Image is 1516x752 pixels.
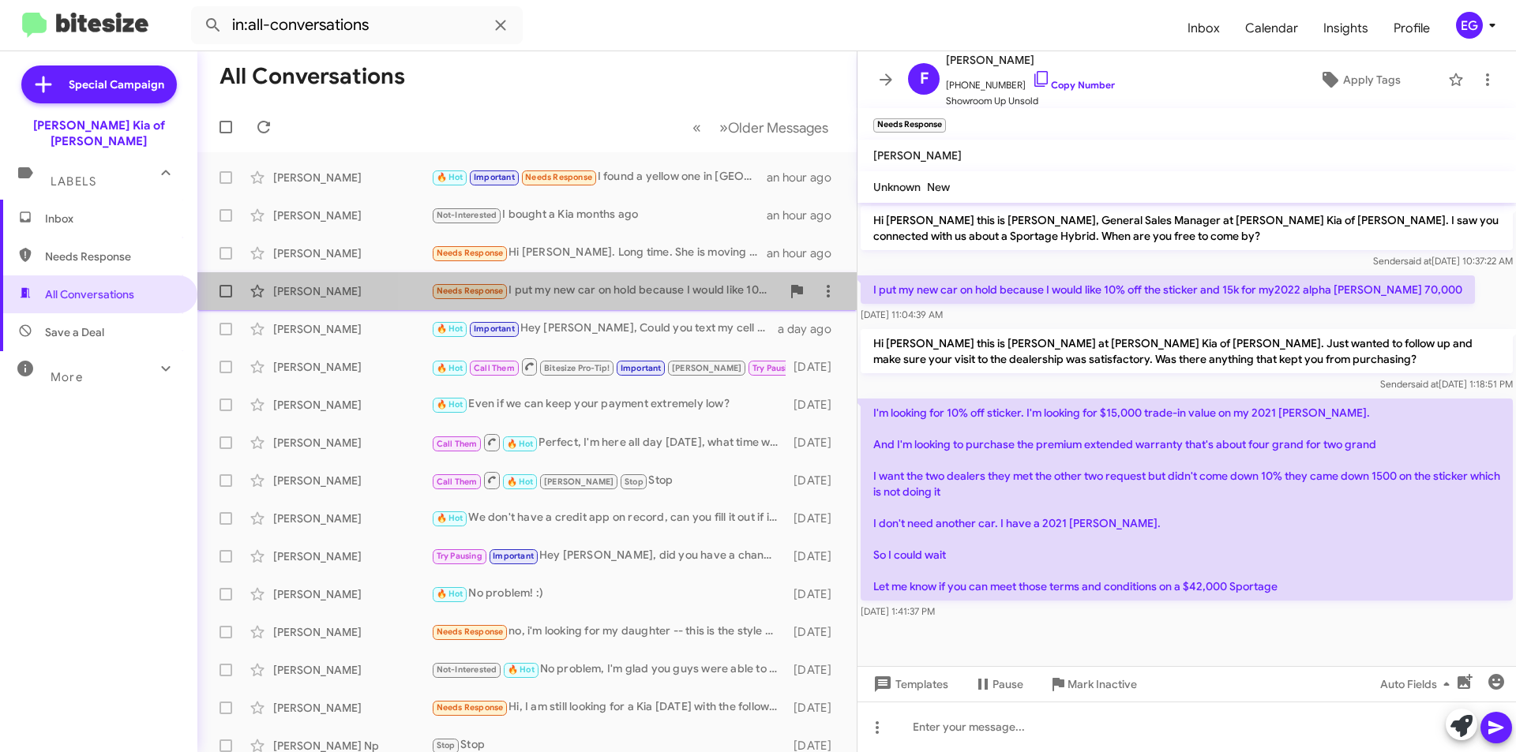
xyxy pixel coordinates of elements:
a: Special Campaign [21,65,177,103]
span: Stop [437,740,456,750]
span: Call Them [437,477,478,487]
h1: All Conversations [220,64,405,89]
div: [PERSON_NAME] [273,283,431,299]
button: Pause [961,670,1036,698]
span: Pause [993,670,1023,698]
div: Even if we can keep your payment extremely low? [431,395,786,413]
div: [PERSON_NAME] [273,700,431,716]
small: Needs Response [873,118,946,133]
span: Needs Response [437,286,504,296]
p: I'm looking for 10% off sticker. I'm looking for $15,000 trade-in value on my 2021 [PERSON_NAME].... [861,398,1513,600]
span: Older Messages [728,119,828,137]
div: I put my new car on hold because I would like 10% off the sticker and 15k for my2022 alpha [PERSO... [431,282,781,300]
div: [DATE] [786,473,844,488]
span: [PERSON_NAME] [946,51,1115,69]
span: [PERSON_NAME] [873,148,962,163]
span: Unknown [873,180,921,194]
div: Hey [PERSON_NAME], Could you text my cell when you’re on the way to the dealership? I’m going to ... [431,320,778,338]
div: [DATE] [786,624,844,640]
div: [PERSON_NAME] [273,511,431,526]
div: I bought a Kia months ago [431,206,767,224]
span: Sender [DATE] 1:18:51 PM [1380,378,1513,390]
div: [DATE] [786,397,844,413]
span: F [920,66,929,92]
span: Not-Interested [437,210,497,220]
span: Mark Inactive [1068,670,1137,698]
span: Sender [DATE] 10:37:22 AM [1373,255,1513,267]
span: 🔥 Hot [437,324,463,334]
span: » [719,118,728,137]
button: Previous [683,111,711,144]
span: 🔥 Hot [437,399,463,410]
span: [DATE] 1:41:37 PM [861,605,935,617]
span: Inbox [1175,6,1233,51]
span: Needs Response [437,627,504,637]
a: Calendar [1233,6,1311,51]
p: I put my new car on hold because I would like 10% off the sticker and 15k for my2022 alpha [PERSO... [861,275,1475,304]
div: Perfect, I'm here all day [DATE], what time works for you? I'll make sure the appraisal manager i... [431,432,786,452]
div: [DATE] [786,359,844,375]
div: Stop [431,470,786,490]
div: We don't have a credit app on record, can you fill it out if i send you the link? [431,509,786,527]
span: [PERSON_NAME] [544,477,614,487]
span: « [692,118,701,137]
span: Important [474,324,515,334]
div: I found a yellow one in [GEOGRAPHIC_DATA] with 17,000 miles on it for 15 five and I bought it [431,168,767,186]
span: Needs Response [45,249,179,264]
div: an hour ago [767,245,844,261]
button: Next [710,111,838,144]
div: [DATE] [786,511,844,526]
div: [PERSON_NAME] [273,473,431,488]
input: Search [191,6,523,44]
div: Hi, I am still looking for a Kia [DATE] with the following config: SX-Prestige Hybrid Exterior: I... [431,698,786,716]
span: Bitesize Pro-Tip! [544,363,610,373]
span: Important [621,363,662,373]
div: [PERSON_NAME] [273,245,431,261]
div: a day ago [778,321,844,337]
button: Apply Tags [1278,65,1440,94]
div: [DATE] [786,662,844,678]
span: [PERSON_NAME] [672,363,742,373]
div: EG [1456,12,1483,39]
div: [PERSON_NAME] [273,548,431,564]
span: Labels [51,174,96,189]
p: Hi [PERSON_NAME] this is [PERSON_NAME] at [PERSON_NAME] Kia of [PERSON_NAME]. Just wanted to foll... [861,329,1513,373]
span: [DATE] 11:04:39 AM [861,309,943,320]
span: More [51,370,83,384]
span: All Conversations [45,286,134,302]
span: 🔥 Hot [437,172,463,182]
a: Insights [1311,6,1381,51]
button: Mark Inactive [1036,670,1150,698]
span: Auto Fields [1380,670,1456,698]
a: Profile [1381,6,1443,51]
div: [DATE] [786,548,844,564]
span: Stop [625,477,644,487]
span: 🔥 Hot [507,439,534,449]
div: [PERSON_NAME] [273,624,431,640]
div: [PERSON_NAME] [273,435,431,451]
span: Showroom Up Unsold [946,93,1115,109]
div: [PERSON_NAME] [273,359,431,375]
div: [PERSON_NAME] [273,662,431,678]
span: Needs Response [437,248,504,258]
span: 🔥 Hot [437,589,463,599]
span: Inbox [45,211,179,226]
div: No problem! :) [431,585,786,603]
div: [PERSON_NAME] [273,586,431,602]
span: said at [1404,255,1432,267]
span: 🔥 Hot [508,664,535,675]
span: Needs Response [525,172,592,182]
span: Important [493,551,534,561]
span: Call Them [437,439,478,449]
div: [PERSON_NAME] [273,397,431,413]
div: No I have no idea I was seeing if you have one coming [431,357,786,376]
nav: Page navigation example [684,111,838,144]
div: an hour ago [767,170,844,185]
button: Auto Fields [1368,670,1469,698]
button: EG [1443,12,1499,39]
span: said at [1411,378,1439,390]
div: [PERSON_NAME] [273,170,431,185]
span: Call Them [474,363,515,373]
